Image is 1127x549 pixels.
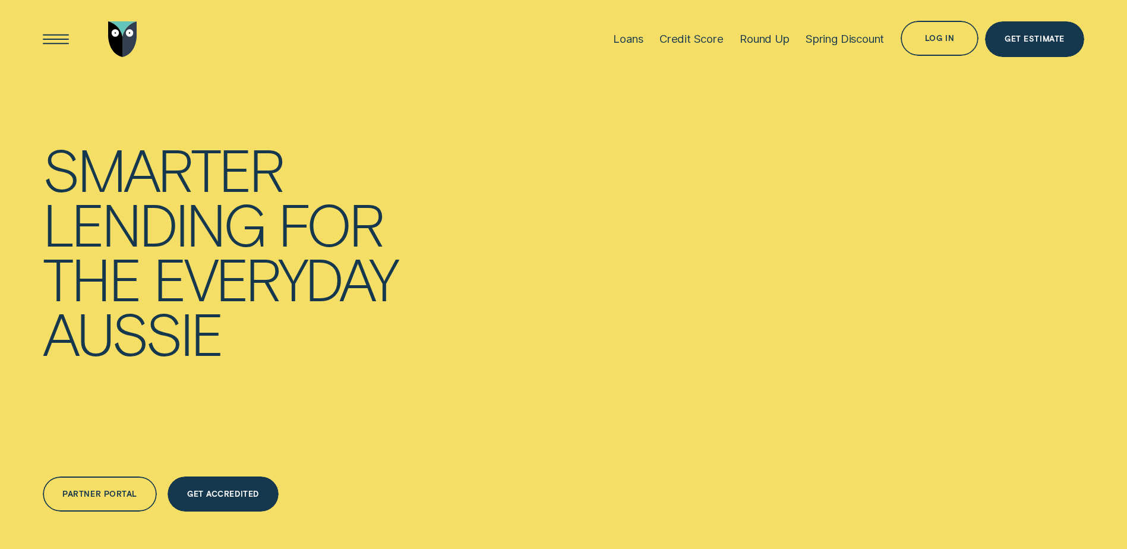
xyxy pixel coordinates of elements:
div: Round Up [740,32,790,46]
div: Spring Discount [806,32,884,46]
button: Open Menu [39,21,74,56]
a: Partner Portal [43,477,156,512]
div: Credit Score [659,32,724,46]
a: Get Estimate [985,21,1084,56]
h4: Smarter lending for the everyday Aussie [43,142,481,361]
button: Log in [901,21,979,56]
img: Wisr [108,21,137,56]
a: Get Accredited [168,477,278,512]
div: Loans [613,32,643,46]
